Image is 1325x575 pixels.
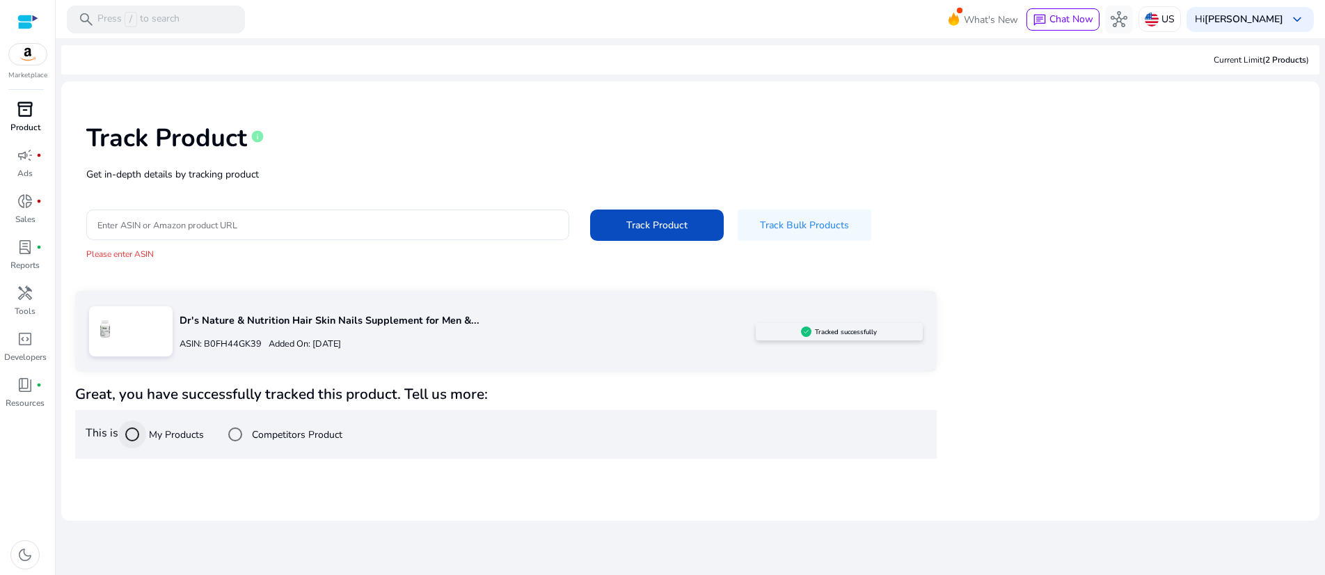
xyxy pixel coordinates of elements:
[15,213,35,226] p: Sales
[815,328,877,336] h5: Tracked successfully
[75,410,937,459] div: This is
[626,218,688,233] span: Track Product
[1161,7,1175,31] p: US
[262,338,341,351] p: Added On: [DATE]
[9,44,47,65] img: amazon.svg
[1195,15,1283,24] p: Hi
[10,259,40,271] p: Reports
[17,377,33,393] span: book_4
[4,351,47,363] p: Developers
[125,12,137,27] span: /
[760,218,849,233] span: Track Bulk Products
[1145,13,1159,26] img: us.svg
[180,338,262,351] p: ASIN: B0FH44GK39
[17,331,33,347] span: code_blocks
[1214,54,1309,66] div: Current Limit )
[97,12,180,27] p: Press to search
[10,121,40,134] p: Product
[17,193,33,210] span: donut_small
[89,313,120,345] img: 41yKBZ5rI-L.jpg
[180,313,756,329] p: Dr's Nature & Nutrition Hair Skin Nails Supplement for Men &...
[86,248,1294,260] p: Please enter ASIN
[1105,6,1133,33] button: hub
[146,427,204,442] label: My Products
[17,167,33,180] p: Ads
[78,11,95,28] span: search
[17,546,33,563] span: dark_mode
[8,70,47,81] p: Marketplace
[36,198,42,204] span: fiber_manual_record
[86,167,1294,182] p: Get in-depth details by tracking product
[17,285,33,301] span: handyman
[590,210,724,241] button: Track Product
[6,397,45,409] p: Resources
[1205,13,1283,26] b: [PERSON_NAME]
[801,326,811,337] img: sellerapp_active
[17,239,33,255] span: lab_profile
[36,152,42,158] span: fiber_manual_record
[738,210,871,241] button: Track Bulk Products
[1049,13,1093,26] span: Chat Now
[36,244,42,250] span: fiber_manual_record
[17,101,33,118] span: inventory_2
[15,305,35,317] p: Tools
[964,8,1018,32] span: What's New
[17,147,33,164] span: campaign
[1033,13,1047,27] span: chat
[1111,11,1127,28] span: hub
[86,123,247,153] h1: Track Product
[1289,11,1306,28] span: keyboard_arrow_down
[1026,8,1100,31] button: chatChat Now
[1262,54,1306,65] span: (2 Products
[36,382,42,388] span: fiber_manual_record
[249,427,342,442] label: Competitors Product
[251,129,264,143] span: info
[75,386,937,403] h4: Great, you have successfully tracked this product. Tell us more:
